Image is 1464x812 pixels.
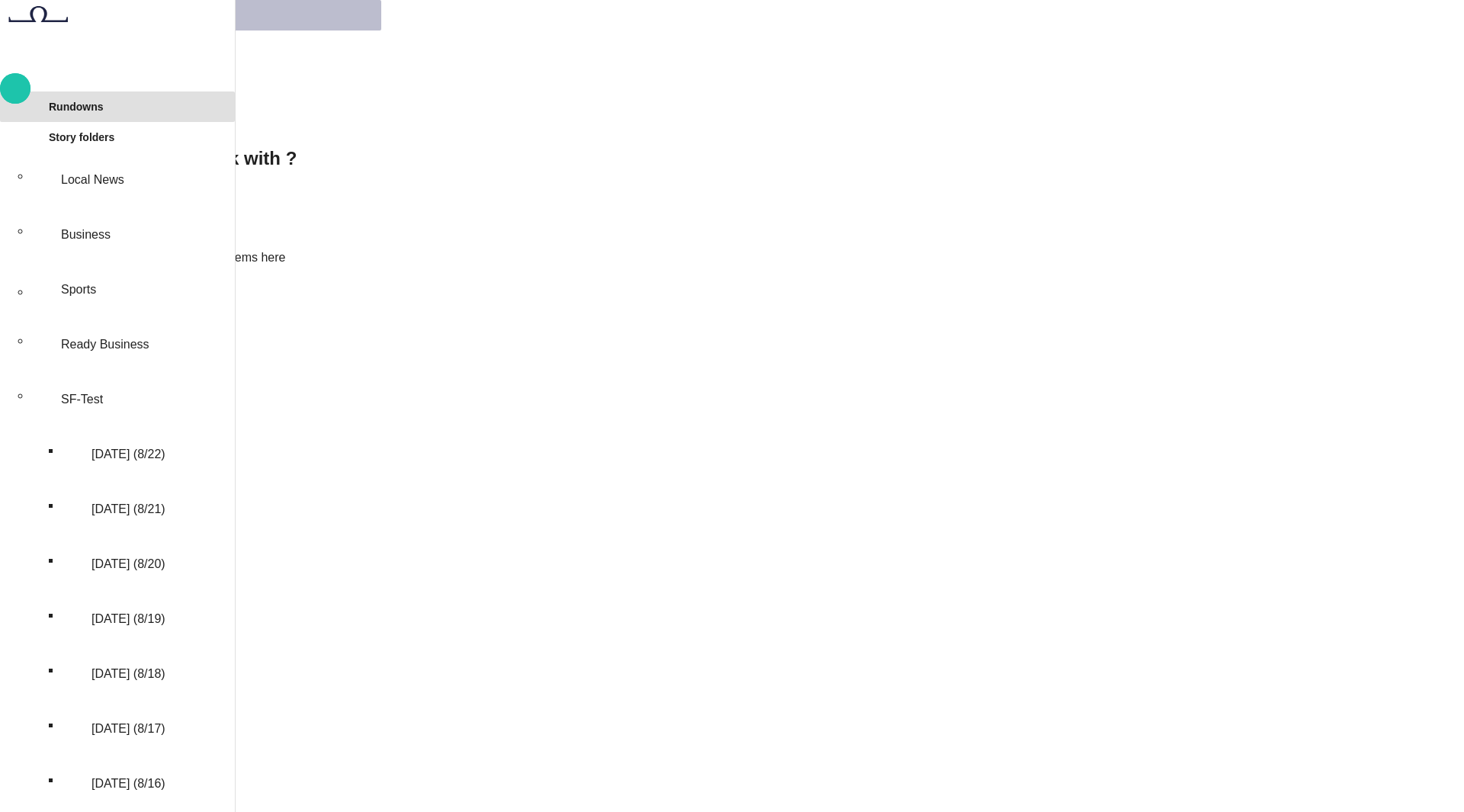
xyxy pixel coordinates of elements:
p: Local News [61,171,124,189]
p: -- or -- [12,218,1464,236]
div: Local News [30,152,235,207]
div: [DATE] (8/20) [61,537,235,592]
div: [DATE] (8/17) [61,701,235,756]
div: [DATE] (8/22) [61,427,235,482]
p: [DATE] (8/17) [91,720,165,738]
p: Business [61,226,111,244]
p: Drag and drop open tabs or main menu items here [12,249,1464,267]
p: Rundowns [49,99,104,114]
p: [DATE] (8/16) [91,775,165,793]
div: [DATE] (8/16) [61,756,235,811]
p: [DATE] (8/21) [91,500,165,518]
p: [DATE] (8/22) [91,445,165,464]
h2: What do you want to work with ? [12,145,1464,172]
p: [DATE] (8/19) [91,610,165,628]
div: [DATE] (8/19) [61,592,235,647]
p: [DATE] (8/20) [91,555,165,573]
p: SF-Test [61,390,103,409]
div: Ready Business [30,317,235,372]
div: Sports [30,262,235,317]
p: 10:39:55 [679,30,731,50]
div: [DATE] (8/21) [61,482,235,537]
div: SF-Test[DATE] (8/22)[DATE] (8/21)[DATE] (8/20)[DATE] (8/19)[DATE] (8/18)[DATE] (8/17)[DATE] (8/16) [30,372,235,811]
div: Business [30,207,235,262]
p: Ready Business [61,335,149,354]
p: Story folders [49,130,114,145]
p: GMT+02:00 [737,35,785,49]
div: [DATE] (8/18) [61,647,235,701]
p: Sports [61,281,96,299]
p: [DATE] (8/18) [91,665,165,683]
